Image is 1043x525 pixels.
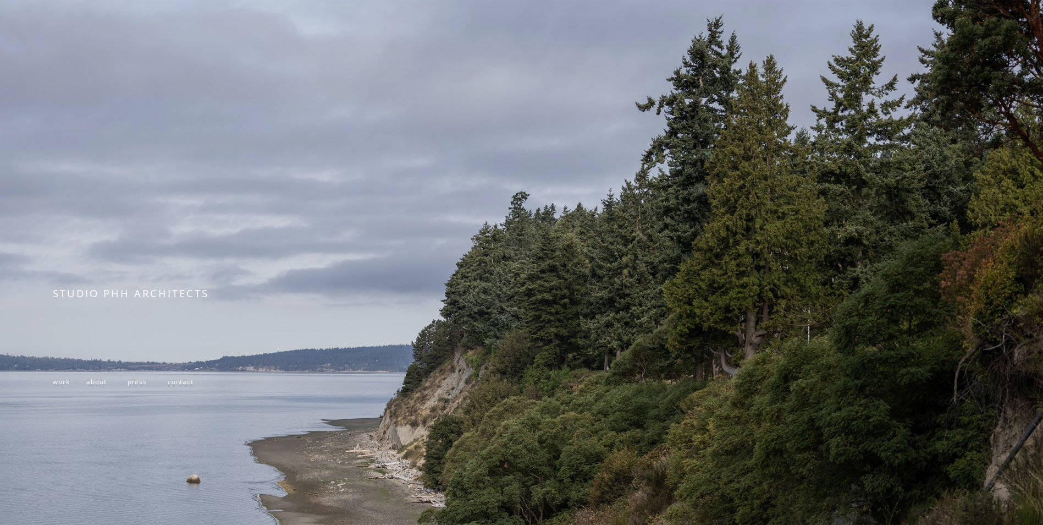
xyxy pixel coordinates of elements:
a: about [86,377,106,386]
span: STUDIO PHH ARCHITECTS [53,286,208,300]
a: contact [168,377,194,386]
a: press [128,377,147,386]
a: work [53,377,69,386]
